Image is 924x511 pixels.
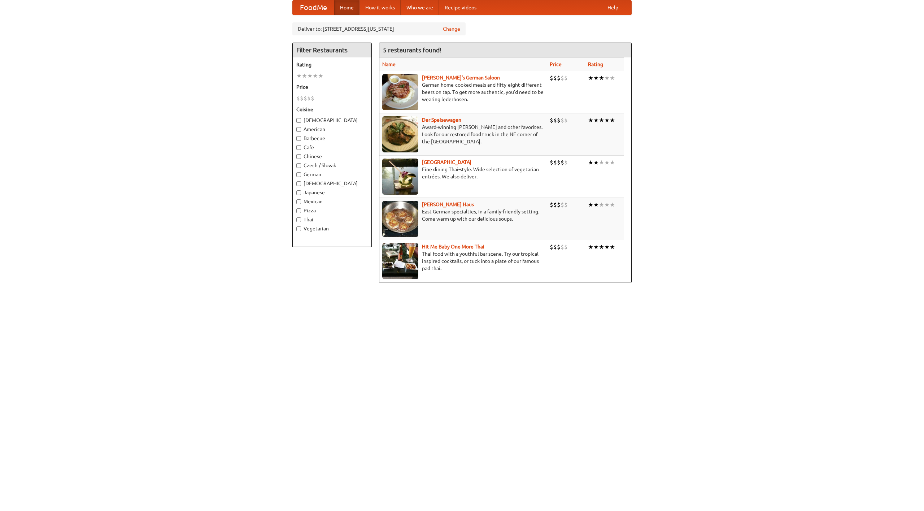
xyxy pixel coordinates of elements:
label: Cafe [296,144,368,151]
li: $ [561,116,564,124]
li: $ [550,116,553,124]
input: Cafe [296,145,301,150]
li: ★ [593,159,599,166]
li: ★ [588,74,593,82]
input: Pizza [296,208,301,213]
label: Pizza [296,207,368,214]
label: [DEMOGRAPHIC_DATA] [296,117,368,124]
li: ★ [610,74,615,82]
li: $ [296,94,300,102]
p: German home-cooked meals and fifty-eight different beers on tap. To get more authentic, you'd nee... [382,81,544,103]
li: $ [561,201,564,209]
li: $ [550,243,553,251]
li: ★ [296,72,302,80]
li: $ [550,201,553,209]
li: $ [561,159,564,166]
input: Thai [296,217,301,222]
li: $ [311,94,314,102]
li: ★ [610,243,615,251]
a: Rating [588,61,603,67]
a: Who we are [401,0,439,15]
li: ★ [610,201,615,209]
label: Czech / Slovak [296,162,368,169]
input: Vegetarian [296,226,301,231]
li: $ [564,201,568,209]
p: Award-winning [PERSON_NAME] and other favorites. Look for our restored food truck in the NE corne... [382,124,544,145]
h5: Cuisine [296,106,368,113]
a: Der Speisewagen [422,117,461,123]
a: Change [443,25,460,33]
a: Help [602,0,624,15]
input: Chinese [296,154,301,159]
li: ★ [313,72,318,80]
b: [PERSON_NAME] Haus [422,202,474,207]
a: [PERSON_NAME]'s German Saloon [422,75,500,81]
li: $ [550,159,553,166]
img: kohlhaus.jpg [382,201,418,237]
input: [DEMOGRAPHIC_DATA] [296,118,301,123]
li: ★ [604,116,610,124]
input: Japanese [296,190,301,195]
li: ★ [302,72,307,80]
li: $ [564,159,568,166]
p: East German specialties, in a family-friendly setting. Come warm up with our delicious soups. [382,208,544,222]
li: $ [553,201,557,209]
li: ★ [593,116,599,124]
label: Vegetarian [296,225,368,232]
input: American [296,127,301,132]
a: FoodMe [293,0,334,15]
li: ★ [588,116,593,124]
li: $ [557,201,561,209]
li: ★ [318,72,323,80]
li: $ [300,94,304,102]
li: ★ [599,201,604,209]
li: ★ [588,201,593,209]
img: satay.jpg [382,159,418,195]
input: Barbecue [296,136,301,141]
h5: Rating [296,61,368,68]
label: [DEMOGRAPHIC_DATA] [296,180,368,187]
li: ★ [604,201,610,209]
a: [GEOGRAPHIC_DATA] [422,159,471,165]
li: $ [553,116,557,124]
input: German [296,172,301,177]
li: $ [564,116,568,124]
li: $ [304,94,307,102]
a: How it works [359,0,401,15]
li: $ [564,74,568,82]
li: ★ [588,159,593,166]
li: $ [553,159,557,166]
li: ★ [599,74,604,82]
a: Hit Me Baby One More Thai [422,244,484,250]
li: ★ [593,243,599,251]
li: $ [557,74,561,82]
div: Deliver to: [STREET_ADDRESS][US_STATE] [292,22,466,35]
label: Chinese [296,153,368,160]
p: Thai food with a youthful bar scene. Try our tropical inspired cocktails, or tuck into a plate of... [382,250,544,272]
img: speisewagen.jpg [382,116,418,152]
a: Price [550,61,562,67]
img: babythai.jpg [382,243,418,279]
ng-pluralize: 5 restaurants found! [383,47,441,53]
a: Home [334,0,359,15]
li: ★ [599,116,604,124]
li: ★ [604,74,610,82]
li: $ [561,74,564,82]
li: $ [564,243,568,251]
input: Mexican [296,199,301,204]
a: Recipe videos [439,0,482,15]
li: ★ [610,116,615,124]
h4: Filter Restaurants [293,43,371,57]
li: ★ [610,159,615,166]
li: ★ [593,74,599,82]
li: $ [557,243,561,251]
li: $ [561,243,564,251]
li: ★ [599,159,604,166]
li: ★ [599,243,604,251]
input: Czech / Slovak [296,163,301,168]
li: ★ [604,243,610,251]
